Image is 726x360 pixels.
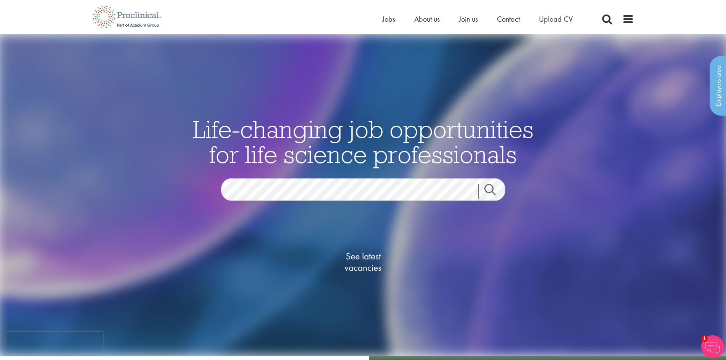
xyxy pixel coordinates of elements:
span: See latest vacancies [325,250,401,273]
a: Upload CV [539,14,573,24]
span: Life-changing job opportunities for life science professionals [193,114,534,169]
iframe: reCAPTCHA [5,332,103,355]
a: Contact [497,14,520,24]
a: Jobs [382,14,395,24]
span: 1 [701,335,708,342]
a: About us [414,14,440,24]
img: Chatbot [701,335,724,358]
a: See latestvacancies [325,220,401,304]
a: Job search submit button [478,184,511,199]
a: Join us [459,14,478,24]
